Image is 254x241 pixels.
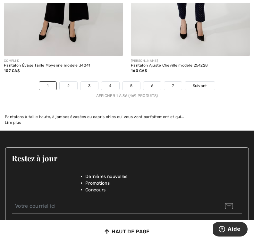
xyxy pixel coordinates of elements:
[85,173,128,180] span: Dernières nouvelles
[193,83,207,89] span: Suivant
[213,222,248,238] iframe: Ouvre un widget dans lequel vous pouvez trouver plus d’informations
[12,199,242,213] input: Votre courriel ici
[4,68,20,73] span: 107 CA$
[143,82,161,90] a: 6
[4,63,123,68] div: Pantalon Évasé Taille Moyenne modèle 34041
[164,82,182,90] a: 7
[5,114,249,120] div: Pantalons à taille haute, à jambes évasées ou capris chics qui vous vont parfaitement et qui...
[5,120,21,125] span: Lire plus
[131,68,147,73] span: 160 CA$
[80,82,98,90] a: 3
[60,82,77,90] a: 2
[12,154,242,162] h3: Restez à jour
[131,59,250,63] div: [PERSON_NAME]
[4,59,123,63] div: COMPLI K
[85,187,106,193] span: Concours
[131,63,250,68] div: Pantalon Ajusté Cheville modèle 254228
[39,82,56,90] a: 1
[123,82,140,90] a: 5
[85,180,110,187] span: Promotions
[185,82,215,90] a: Suivant
[101,82,119,90] a: 4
